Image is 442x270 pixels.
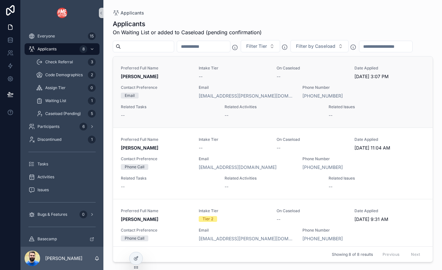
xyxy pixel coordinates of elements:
a: Applicants [113,10,144,16]
a: Check Referral3 [32,56,100,68]
button: Select Button [241,40,280,52]
span: -- [329,112,332,119]
a: Issues [25,184,100,196]
span: Related Issues [329,176,425,181]
strong: [PERSON_NAME] [121,145,158,151]
span: Discontinued [37,137,61,142]
div: Phone Call [125,235,144,241]
div: 15 [88,32,96,40]
span: -- [121,183,125,190]
span: Applicants [121,10,144,16]
span: Email [199,228,295,233]
span: -- [225,183,228,190]
p: [PERSON_NAME] [45,255,82,262]
a: Caseload (Pending)5 [32,108,100,119]
span: On Caseload [277,137,347,142]
div: 0 [88,84,96,92]
span: -- [199,73,203,80]
span: Intake Tier [199,208,269,213]
a: Tasks [25,158,100,170]
a: Discontinued1 [25,134,100,145]
span: On Caseload [277,208,347,213]
a: [EMAIL_ADDRESS][PERSON_NAME][DOMAIN_NAME] [199,235,295,242]
a: Basecamp [25,233,100,245]
span: Related Activities [225,104,321,109]
span: -- [121,112,125,119]
span: Intake Tier [199,137,269,142]
span: Phone Number [302,85,373,90]
span: Filter by Caseload [296,43,335,49]
div: 8 [79,45,87,53]
img: App logo [57,8,67,18]
a: Waiting List1 [32,95,100,107]
span: -- [329,183,332,190]
a: Everyone15 [25,30,100,42]
span: Contact Preference [121,156,191,161]
span: Caseload (Pending) [45,111,81,116]
span: Showing 8 of 8 results [332,252,373,257]
span: Tasks [37,161,48,167]
span: [DATE] 11:04 AM [354,145,425,151]
span: -- [225,112,228,119]
span: Contact Preference [121,228,191,233]
span: Preferred Full Name [121,66,191,71]
span: On Waiting List or added to Caseload (pending confirmation) [113,28,262,36]
a: Participants6 [25,121,100,132]
span: [DATE] 3:07 PM [354,73,425,80]
span: Intake Tier [199,66,269,71]
span: Filter Tier [246,43,267,49]
strong: [PERSON_NAME] [121,74,158,79]
a: Activities [25,171,100,183]
a: Code Demographics2 [32,69,100,81]
div: 5 [88,110,96,118]
a: Preferred Full Name[PERSON_NAME]Intake Tier--On Caseload--Date Applied[DATE] 3:07 PMContact Prefe... [113,57,433,128]
span: Date Applied [354,66,425,71]
span: Participants [37,124,59,129]
a: Preferred Full Name[PERSON_NAME]Intake Tier--On Caseload--Date Applied[DATE] 11:04 AMContact Pref... [113,128,433,199]
a: Bugs & Features0 [25,209,100,220]
span: Contact Preference [121,85,191,90]
span: Preferred Full Name [121,208,191,213]
span: Waiting List [45,98,66,103]
div: 6 [79,123,87,130]
span: Code Demographics [45,72,83,78]
span: Applicants [37,47,57,52]
span: -- [277,73,280,80]
div: Phone Call [125,164,144,170]
span: On Caseload [277,66,347,71]
a: Assign Tier0 [32,82,100,94]
span: Phone Number [302,228,373,233]
span: Issues [37,187,49,192]
span: Bugs & Features [37,212,67,217]
span: Date Applied [354,208,425,213]
span: Preferred Full Name [121,137,191,142]
div: Tier 2 [203,216,213,222]
span: Email [199,156,295,161]
span: Related Tasks [121,104,217,109]
div: 3 [88,58,96,66]
a: Applicants8 [25,43,100,55]
span: Date Applied [354,137,425,142]
span: Phone Number [302,156,373,161]
span: -- [277,216,280,223]
span: Related Issues [329,104,425,109]
span: Activities [37,174,54,180]
span: Related Activities [225,176,321,181]
span: Assign Tier [45,85,66,90]
div: 1 [88,136,96,143]
a: [PHONE_NUMBER] [302,235,343,242]
span: -- [199,145,203,151]
span: Everyone [37,34,55,39]
span: Email [199,85,295,90]
div: 1 [88,97,96,105]
span: Check Referral [45,59,73,65]
button: Select Button [290,40,349,52]
span: -- [277,145,280,151]
h1: Applicants [113,19,262,28]
span: Basecamp [37,236,57,242]
strong: [PERSON_NAME] [121,216,158,222]
a: [EMAIL_ADDRESS][PERSON_NAME][DOMAIN_NAME] [199,93,295,99]
span: Related Tasks [121,176,217,181]
div: 0 [79,211,87,218]
div: 2 [88,71,96,79]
